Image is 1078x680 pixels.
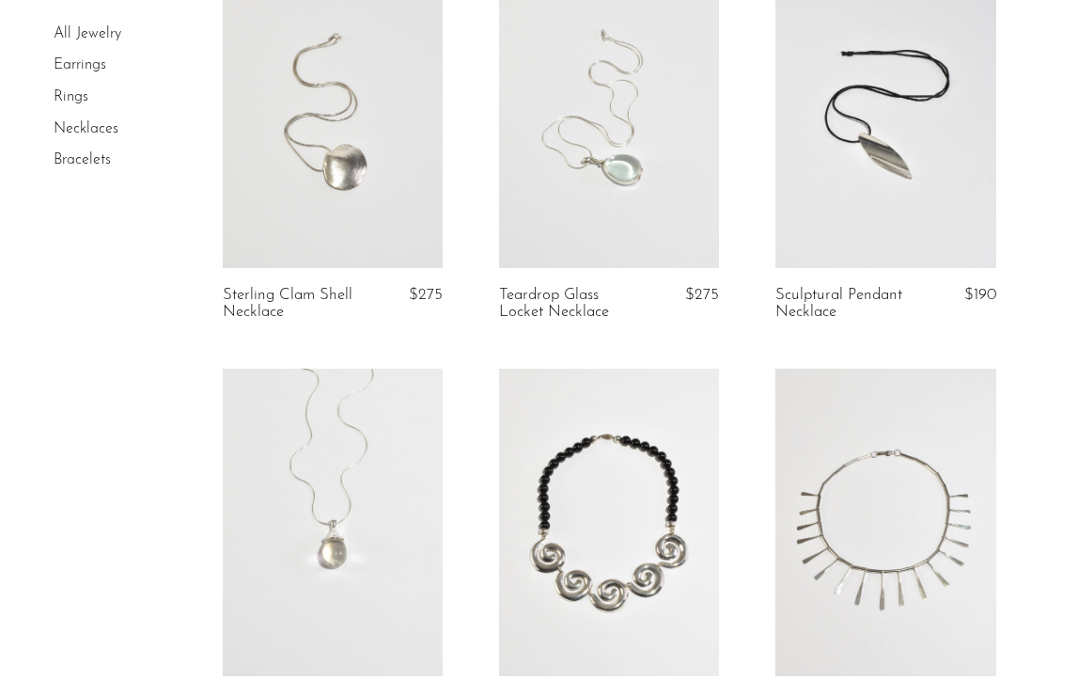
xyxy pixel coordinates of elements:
a: Teardrop Glass Locket Necklace [499,287,642,322]
a: Necklaces [54,121,118,136]
a: Rings [54,89,88,104]
span: $275 [409,287,443,303]
span: $275 [685,287,719,303]
span: $190 [964,287,996,303]
a: Sculptural Pendant Necklace [775,287,918,322]
a: All Jewelry [54,26,121,41]
a: Bracelets [54,152,111,167]
a: Earrings [54,58,106,73]
a: Sterling Clam Shell Necklace [223,287,366,322]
